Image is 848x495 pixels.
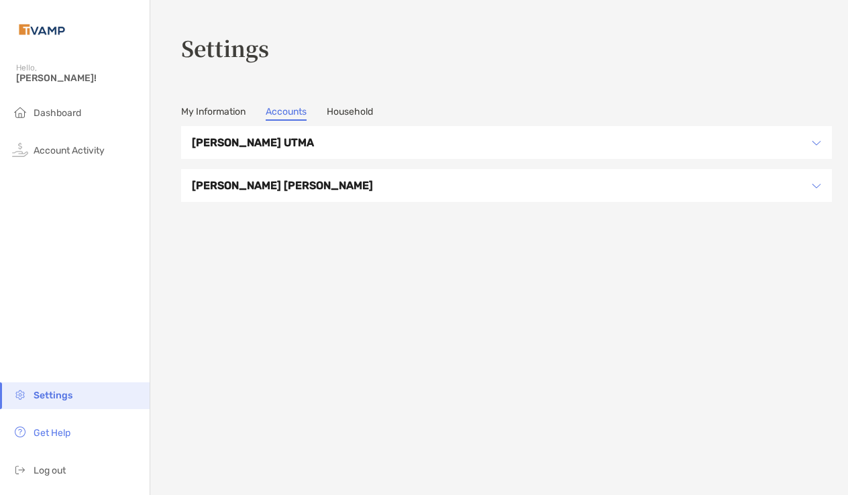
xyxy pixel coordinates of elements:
[12,386,28,402] img: settings icon
[12,142,28,158] img: activity icon
[16,72,142,84] span: [PERSON_NAME]!
[12,104,28,120] img: household icon
[34,427,70,439] span: Get Help
[34,107,81,119] span: Dashboard
[181,32,832,63] h3: Settings
[812,181,821,190] img: icon arrow
[812,138,821,148] img: icon arrow
[34,145,105,156] span: Account Activity
[181,169,832,202] div: icon arrow[PERSON_NAME] [PERSON_NAME]
[266,106,307,121] a: Accounts
[34,465,66,476] span: Log out
[181,106,246,121] a: My Information
[16,5,68,54] img: Zoe Logo
[192,177,804,194] h3: [PERSON_NAME] [PERSON_NAME]
[12,461,28,478] img: logout icon
[327,106,373,121] a: Household
[34,390,72,401] span: Settings
[192,134,804,151] h3: [PERSON_NAME] UTMA
[12,424,28,440] img: get-help icon
[181,126,832,159] div: icon arrow[PERSON_NAME] UTMA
